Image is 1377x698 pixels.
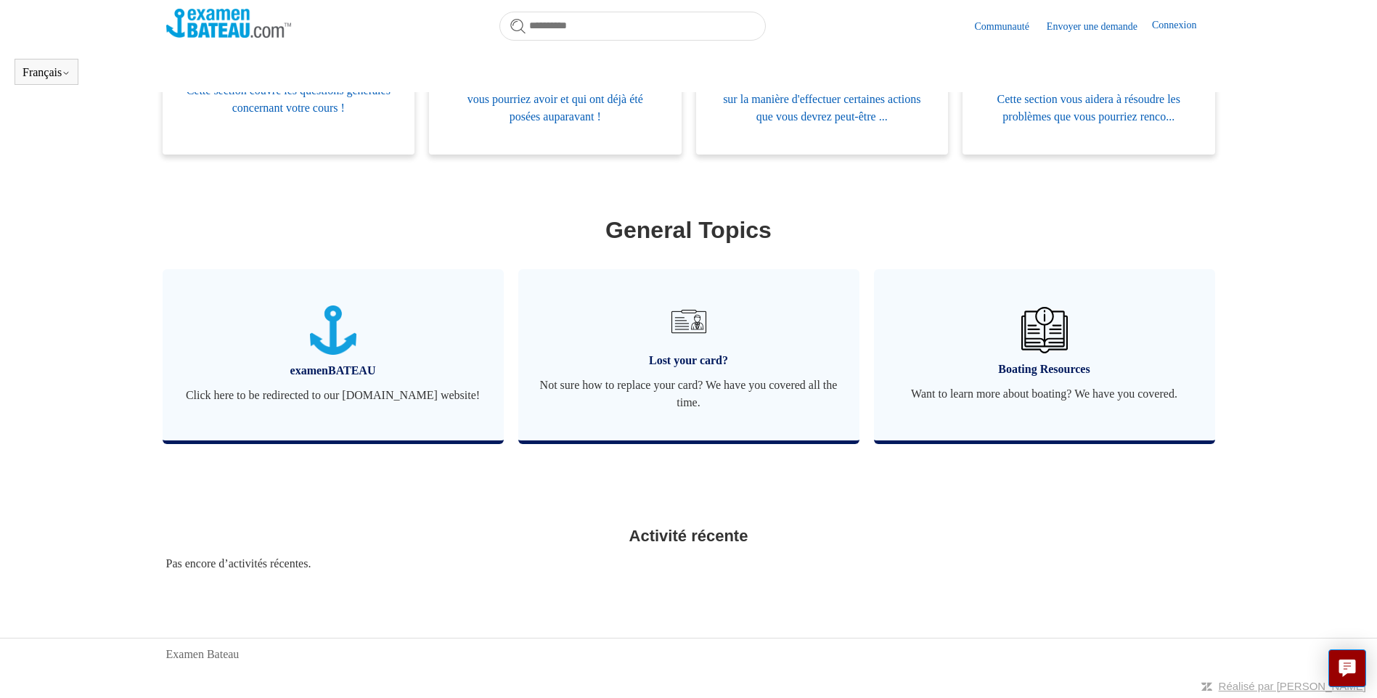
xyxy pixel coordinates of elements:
[1152,17,1211,35] a: Connexion
[974,19,1043,34] a: Communauté
[451,73,660,126] span: Cette section répondra aux questions que vous pourriez avoir et qui ont déjà été posées auparavant !
[1021,307,1068,353] img: 01JHREV2E6NG3DHE8VTG8QH796
[718,73,927,126] span: Vous trouverez ici des guides étape par étape sur la manière d'effectuer certaines actions que vo...
[166,555,1211,572] div: Pas encore d’activités récentes.
[896,385,1193,403] span: Want to learn more about boating? We have you covered.
[23,66,70,79] button: Français
[184,362,482,379] span: examenBATEAU
[540,377,838,411] span: Not sure how to replace your card? We have you covered all the time.
[540,352,838,369] span: Lost your card?
[518,269,859,440] a: Lost your card? Not sure how to replace your card? We have you covered all the time.
[163,269,504,440] a: examenBATEAU Click here to be redirected to our [DOMAIN_NAME] website!
[166,9,292,38] img: Page d’accueil du Centre d’aide Examen Bateau
[184,82,393,117] span: Cette section couvre les questions générales concernant votre cours !
[984,73,1193,126] span: Vous rencontrez des problèmes techniques ? Cette section vous aidera à résoudre les problèmes que...
[1328,649,1366,687] button: Live chat
[166,524,1211,548] h2: Activité récente
[874,269,1215,440] a: Boating Resources Want to learn more about boating? We have you covered.
[1219,680,1366,692] a: Réalisé par [PERSON_NAME]
[1047,19,1152,34] a: Envoyer une demande
[499,12,766,41] input: Rechercher
[666,298,712,345] img: 01JRG6G4NA4NJ1BVG8MJM761YH
[166,213,1211,247] h1: General Topics
[184,387,482,404] span: Click here to be redirected to our [DOMAIN_NAME] website!
[166,646,240,663] a: Examen Bateau
[896,361,1193,378] span: Boating Resources
[310,305,356,356] img: 01JTNN85WSQ5FQ6HNXPDSZ7SRA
